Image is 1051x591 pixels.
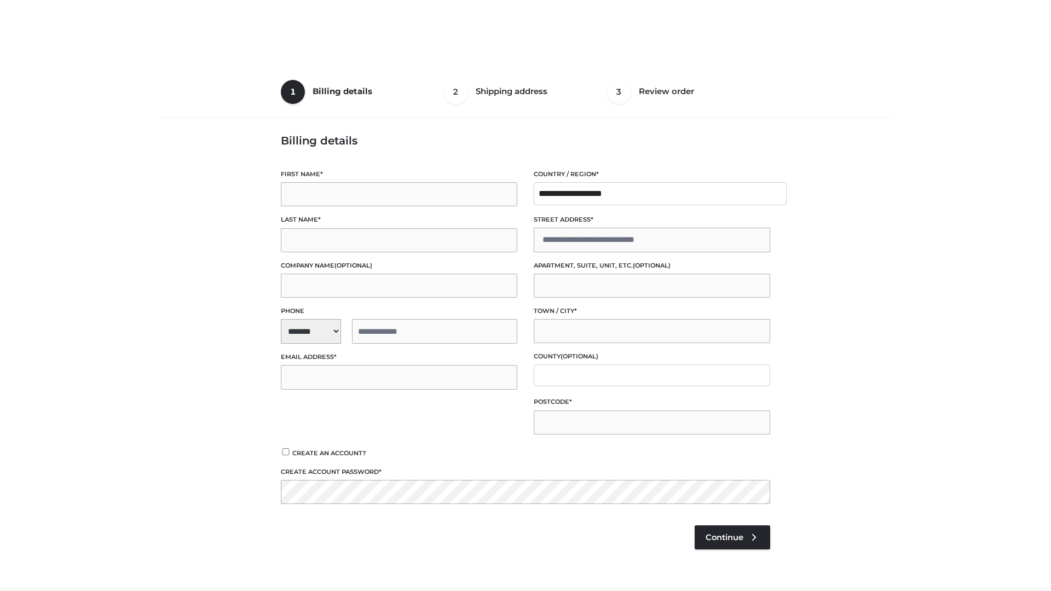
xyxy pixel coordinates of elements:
span: Create an account? [292,449,366,457]
span: Billing details [313,86,372,96]
span: Continue [706,532,743,542]
label: Company name [281,260,517,271]
span: (optional) [561,352,598,360]
span: (optional) [633,262,671,269]
label: Apartment, suite, unit, etc. [534,260,770,271]
span: 1 [281,80,305,104]
label: Town / City [534,306,770,316]
a: Continue [695,525,770,549]
span: (optional) [334,262,372,269]
label: Create account password [281,467,770,477]
label: Country / Region [534,169,770,179]
label: County [534,351,770,362]
span: 2 [444,80,468,104]
label: Street address [534,215,770,225]
label: Postcode [534,397,770,407]
label: Phone [281,306,517,316]
h3: Billing details [281,134,770,147]
label: Last name [281,215,517,225]
span: Review order [639,86,694,96]
span: 3 [607,80,631,104]
label: Email address [281,352,517,362]
label: First name [281,169,517,179]
input: Create an account? [281,448,291,455]
span: Shipping address [476,86,547,96]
